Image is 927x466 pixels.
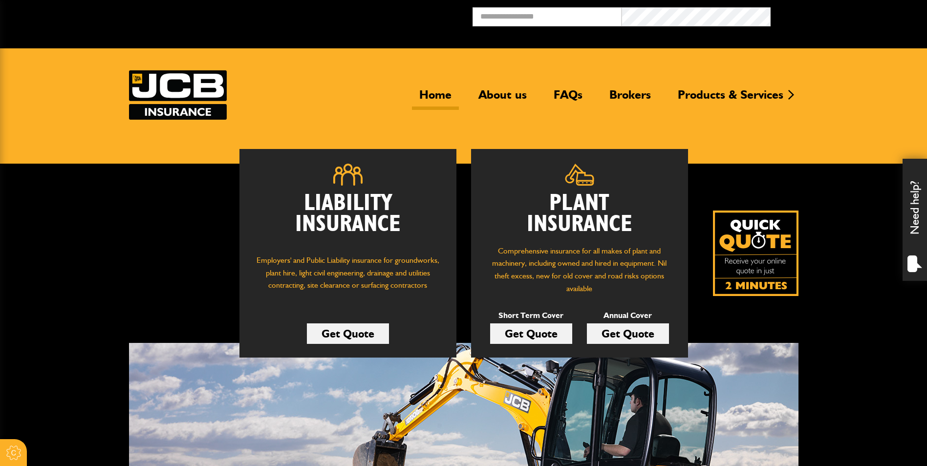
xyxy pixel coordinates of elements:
img: Quick Quote [713,211,798,296]
a: Brokers [602,87,658,110]
a: JCB Insurance Services [129,70,227,120]
p: Short Term Cover [490,309,572,322]
button: Broker Login [771,7,920,22]
a: Get Quote [587,323,669,344]
p: Comprehensive insurance for all makes of plant and machinery, including owned and hired in equipm... [486,245,673,295]
p: Employers' and Public Liability insurance for groundworks, plant hire, light civil engineering, d... [254,254,442,301]
a: Get your insurance quote isn just 2-minutes [713,211,798,296]
p: Annual Cover [587,309,669,322]
h2: Liability Insurance [254,193,442,245]
a: Get Quote [490,323,572,344]
div: Need help? [903,159,927,281]
a: FAQs [546,87,590,110]
h2: Plant Insurance [486,193,673,235]
a: Get Quote [307,323,389,344]
img: JCB Insurance Services logo [129,70,227,120]
a: Products & Services [670,87,791,110]
a: About us [471,87,534,110]
a: Home [412,87,459,110]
